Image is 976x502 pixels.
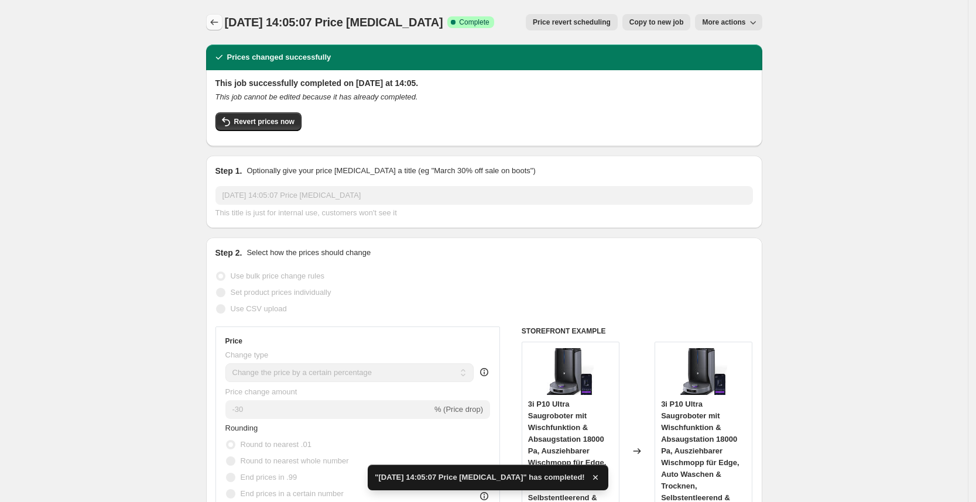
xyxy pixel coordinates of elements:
button: Revert prices now [215,112,302,131]
button: Copy to new job [622,14,691,30]
span: Round to nearest whole number [241,456,349,465]
input: -15 [225,400,432,419]
p: Optionally give your price [MEDICAL_DATA] a title (eg "March 30% off sale on boots") [246,165,535,177]
h2: Step 1. [215,165,242,177]
div: help [478,366,490,378]
img: 61udFrZDhqL._AC_SL1500_d019c6ba-12ad-4423-bfba-3b8b2da95d7a_80x.jpg [547,348,594,395]
span: % (Price drop) [434,405,483,414]
i: This job cannot be edited because it has already completed. [215,92,418,101]
h3: Price [225,336,242,346]
span: Price change amount [225,387,297,396]
span: Complete [459,18,489,27]
button: Price revert scheduling [526,14,618,30]
span: Round to nearest .01 [241,440,311,449]
img: 61udFrZDhqL._AC_SL1500_d019c6ba-12ad-4423-bfba-3b8b2da95d7a_80x.jpg [680,348,727,395]
span: This title is just for internal use, customers won't see it [215,208,397,217]
span: Price revert scheduling [533,18,611,27]
span: Rounding [225,424,258,432]
h6: STOREFRONT EXAMPLE [522,326,753,336]
span: Change type [225,350,269,359]
span: End prices in .99 [241,473,297,482]
span: More actions [702,18,745,27]
button: Price change jobs [206,14,222,30]
button: More actions [695,14,762,30]
span: Revert prices now [234,117,294,126]
p: Select how the prices should change [246,247,371,259]
span: "[DATE] 14:05:07 Price [MEDICAL_DATA]" has completed! [375,472,584,483]
span: Use CSV upload [231,304,287,313]
h2: Prices changed successfully [227,51,331,63]
input: 30% off holiday sale [215,186,753,205]
span: End prices in a certain number [241,489,344,498]
span: Use bulk price change rules [231,271,324,280]
span: [DATE] 14:05:07 Price [MEDICAL_DATA] [225,16,443,29]
span: Copy to new job [629,18,684,27]
h2: This job successfully completed on [DATE] at 14:05. [215,77,753,89]
span: Set product prices individually [231,288,331,297]
h2: Step 2. [215,247,242,259]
